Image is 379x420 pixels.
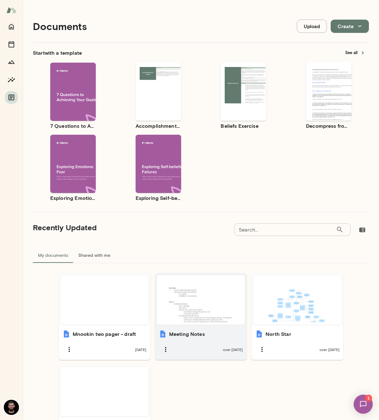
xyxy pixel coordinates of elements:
button: Upload [297,20,327,33]
button: See all [341,48,369,58]
img: Mento [6,4,16,16]
button: Home [5,20,18,33]
img: North Star [255,330,263,338]
h4: Documents [33,20,87,32]
div: documents tabs [33,248,369,263]
button: My documents [33,248,73,263]
h6: Beliefs Exercise [221,122,266,130]
img: Mnookin two pager - draft [63,330,70,338]
h6: 7 Questions to Achieving Your Goals [50,122,96,130]
button: Shared with me [73,248,115,263]
span: [DATE] [135,347,146,352]
span: over [DATE] [223,347,243,352]
h6: Start with a template [33,49,82,57]
h6: Exploring Self-beliefs: Failures [136,194,181,202]
h6: Exploring Emotions: Fear [50,194,96,202]
button: Sessions [5,38,18,51]
img: Meeting Notes [159,330,167,338]
button: Create [331,20,369,33]
h6: Mnookin two pager - draft [73,330,136,338]
h6: Meeting Notes [169,330,205,338]
button: Documents [5,91,18,104]
button: Growth Plan [5,56,18,68]
h5: Recently Updated [33,222,97,232]
span: over [DATE] [320,347,339,352]
h6: Accomplishment Tracker [136,122,181,130]
h6: Decompress from a Job [306,122,351,130]
h6: North Star [266,330,291,338]
button: Insights [5,73,18,86]
img: Joey Cordes [4,400,19,415]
